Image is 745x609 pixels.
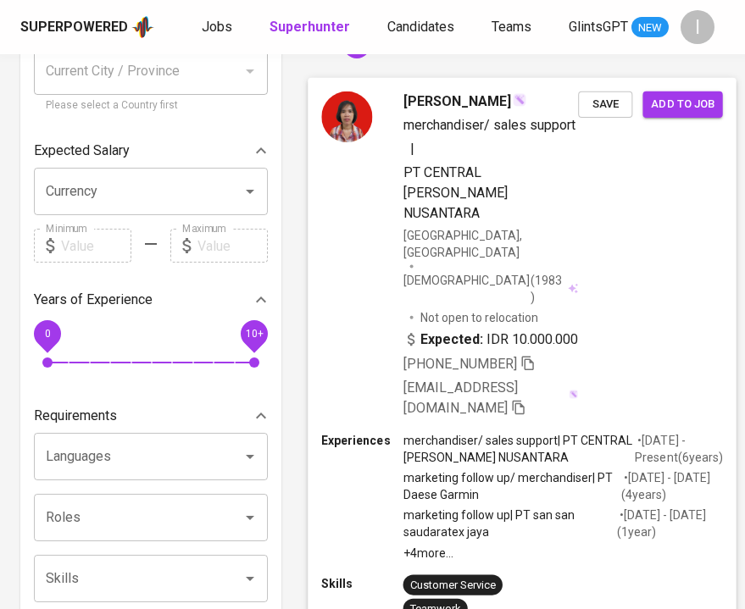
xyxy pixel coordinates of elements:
input: Value [197,229,268,263]
div: Superpowered [20,18,128,37]
p: • [DATE] - [DATE] ( 1 year ) [617,507,723,540]
button: Open [238,180,262,203]
div: Expected Salary [34,134,268,168]
img: app logo [131,14,154,40]
div: IDR 10.000.000 [403,329,579,349]
span: 0 [44,328,50,340]
a: Jobs [202,17,236,38]
p: • [DATE] - [DATE] ( 4 years ) [621,469,723,503]
p: marketing follow up | PT san san saudaratex jaya [403,507,618,540]
span: [DEMOGRAPHIC_DATA] [403,271,531,305]
a: Superpoweredapp logo [20,14,154,40]
p: Skills [321,574,403,591]
p: Experiences [321,432,403,449]
span: Jobs [202,19,232,35]
a: Candidates [387,17,458,38]
span: | [410,139,414,159]
img: magic_wand.svg [569,389,578,398]
button: Open [238,506,262,529]
button: Open [238,445,262,468]
button: Save [578,91,632,117]
img: ba2cc7f95d83f05464def178d7fdf6cd.png [321,91,372,141]
p: merchandiser/ sales support | PT CENTRAL [PERSON_NAME] NUSANTARA [403,432,636,466]
p: +4 more ... [403,544,723,561]
p: Requirements [34,406,117,426]
b: Superhunter [270,19,350,35]
span: [EMAIL_ADDRESS][DOMAIN_NAME] [403,379,518,415]
div: [GEOGRAPHIC_DATA], [GEOGRAPHIC_DATA] [403,227,579,261]
p: Years of Experience [34,290,153,310]
span: [PHONE_NUMBER] [403,355,517,371]
p: Not open to relocation [420,308,538,325]
div: Requirements [34,399,268,433]
div: (1983) [403,271,579,305]
span: NEW [631,19,669,36]
span: GlintsGPT [569,19,628,35]
span: Candidates [387,19,454,35]
span: Teams [492,19,531,35]
p: • [DATE] - Present ( 6 years ) [635,432,722,466]
p: Please select a Country first [46,97,256,114]
span: Add to job [651,94,714,113]
p: Expected Salary [34,141,130,161]
div: Years of Experience [34,283,268,317]
span: 10+ [245,328,263,340]
div: Customer Service [410,577,496,593]
span: PT CENTRAL [PERSON_NAME] NUSANTARA [403,164,508,221]
button: Add to job [642,91,722,117]
a: GlintsGPT NEW [569,17,669,38]
a: Teams [492,17,535,38]
span: Save [587,94,624,113]
input: Value [61,229,131,263]
div: I [681,10,714,44]
b: Expected: [420,329,483,349]
a: Superhunter [270,17,353,38]
img: magic_wand.svg [513,93,526,107]
p: marketing follow up/ merchandiser | PT Daese Garmin [403,469,621,503]
button: Open [238,567,262,590]
span: merchandiser/ sales support [403,116,576,132]
span: [PERSON_NAME] [403,91,511,111]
